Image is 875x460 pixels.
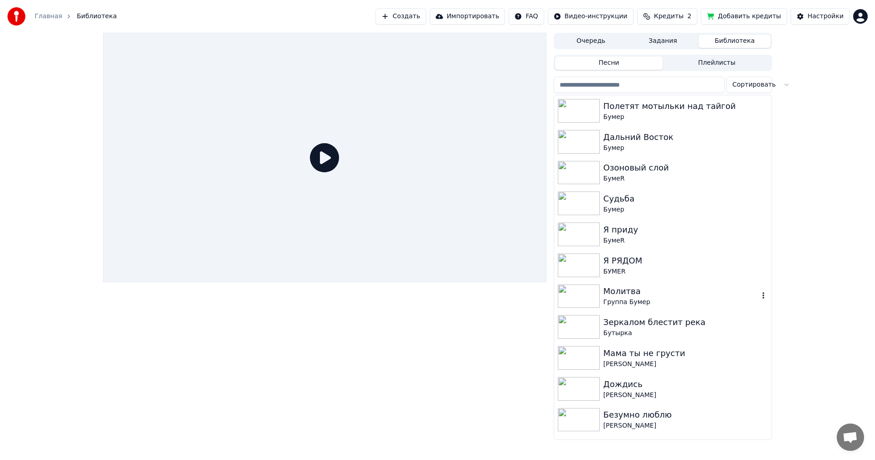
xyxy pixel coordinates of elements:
[603,223,768,236] div: Я приду
[603,254,768,267] div: Я РЯДОМ
[627,35,699,48] button: Задания
[603,100,768,113] div: Полетят мотыльки над тайгой
[603,113,768,122] div: Бумер
[77,12,117,21] span: Библиотека
[791,8,849,25] button: Настройки
[663,57,771,70] button: Плейлисты
[732,80,776,89] span: Сортировать
[376,8,426,25] button: Создать
[603,391,768,400] div: [PERSON_NAME]
[603,360,768,369] div: [PERSON_NAME]
[654,12,684,21] span: Кредиты
[7,7,26,26] img: youka
[603,329,768,338] div: Бутырка
[603,236,768,245] div: БумеR
[548,8,633,25] button: Видео-инструкции
[430,8,505,25] button: Импортировать
[555,35,627,48] button: Очередь
[603,285,759,298] div: Молитва
[699,35,771,48] button: Библиотека
[637,8,697,25] button: Кредиты2
[35,12,62,21] a: Главная
[603,131,768,144] div: Дальний Восток
[603,161,768,174] div: Озоновый слой
[603,298,759,307] div: Группа Бумер
[603,316,768,329] div: Зеркалом блестит река
[603,267,768,276] div: БУМЕR
[603,205,768,214] div: Бумер
[701,8,787,25] button: Добавить кредиты
[509,8,544,25] button: FAQ
[603,421,768,430] div: [PERSON_NAME]
[603,347,768,360] div: Мама ты не грусти
[603,378,768,391] div: Дождись
[808,12,844,21] div: Настройки
[687,12,691,21] span: 2
[837,424,864,451] a: Открытый чат
[35,12,117,21] nav: breadcrumb
[603,192,768,205] div: Судьба
[603,408,768,421] div: Безумно люблю
[603,144,768,153] div: Бумер
[603,174,768,183] div: БумеR
[555,57,663,70] button: Песни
